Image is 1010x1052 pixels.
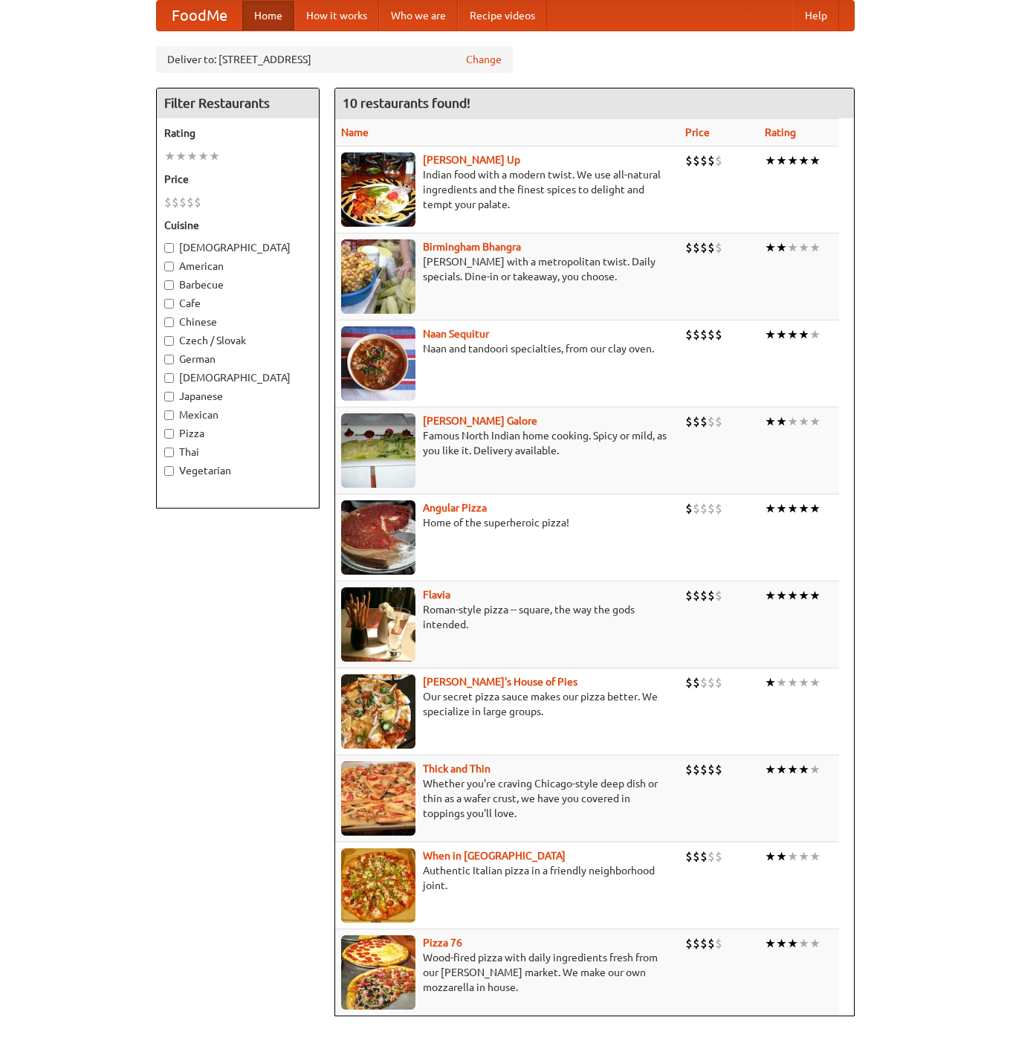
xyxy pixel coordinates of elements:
[187,194,194,210] li: $
[423,241,521,253] a: Birmingham Bhangra
[776,848,787,865] li: ★
[798,935,809,952] li: ★
[700,587,708,604] li: $
[242,1,294,30] a: Home
[423,154,520,166] b: [PERSON_NAME] Up
[798,326,809,343] li: ★
[341,515,674,530] p: Home of the superheroic pizza!
[700,500,708,517] li: $
[164,148,175,164] li: ★
[700,848,708,865] li: $
[685,239,693,256] li: $
[700,674,708,691] li: $
[343,96,470,110] ng-pluralize: 10 restaurants found!
[423,589,450,601] a: Flavia
[164,410,174,420] input: Mexican
[379,1,458,30] a: Who we are
[700,935,708,952] li: $
[787,326,798,343] li: ★
[809,326,820,343] li: ★
[700,152,708,169] li: $
[765,326,776,343] li: ★
[787,935,798,952] li: ★
[423,676,577,688] a: [PERSON_NAME]'s House of Pies
[423,328,489,340] b: Naan Sequitur
[693,848,700,865] li: $
[341,761,415,836] img: thick.jpg
[787,500,798,517] li: ★
[693,935,700,952] li: $
[341,239,415,314] img: bhangra.jpg
[164,126,311,141] h5: Rating
[164,262,174,271] input: American
[685,152,693,169] li: $
[715,935,722,952] li: $
[700,326,708,343] li: $
[341,428,674,458] p: Famous North Indian home cooking. Spicy or mild, as you like it. Delivery available.
[708,239,715,256] li: $
[798,587,809,604] li: ★
[765,239,776,256] li: ★
[787,761,798,778] li: ★
[157,88,319,118] h4: Filter Restaurants
[765,413,776,430] li: ★
[798,848,809,865] li: ★
[715,587,722,604] li: $
[164,392,174,401] input: Japanese
[798,413,809,430] li: ★
[809,674,820,691] li: ★
[164,429,174,439] input: Pizza
[787,152,798,169] li: ★
[776,326,787,343] li: ★
[708,587,715,604] li: $
[294,1,379,30] a: How it works
[164,296,311,311] label: Cafe
[765,152,776,169] li: ★
[198,148,209,164] li: ★
[765,126,796,138] a: Rating
[164,352,311,367] label: German
[164,240,311,255] label: [DEMOGRAPHIC_DATA]
[209,148,220,164] li: ★
[423,502,487,514] a: Angular Pizza
[187,148,198,164] li: ★
[685,413,693,430] li: $
[809,239,820,256] li: ★
[164,445,311,459] label: Thai
[164,336,174,346] input: Czech / Slovak
[164,314,311,329] label: Chinese
[341,152,415,227] img: curryup.jpg
[685,761,693,778] li: $
[715,848,722,865] li: $
[693,674,700,691] li: $
[787,413,798,430] li: ★
[776,500,787,517] li: ★
[693,413,700,430] li: $
[164,243,174,253] input: [DEMOGRAPHIC_DATA]
[341,254,674,284] p: [PERSON_NAME] with a metropolitan twist. Daily specials. Dine-in or takeaway, you choose.
[809,413,820,430] li: ★
[798,239,809,256] li: ★
[708,674,715,691] li: $
[423,415,537,427] a: [PERSON_NAME] Galore
[341,326,415,401] img: naansequitur.jpg
[708,848,715,865] li: $
[776,761,787,778] li: ★
[765,935,776,952] li: ★
[156,46,513,73] div: Deliver to: [STREET_ADDRESS]
[341,126,369,138] a: Name
[175,148,187,164] li: ★
[164,466,174,476] input: Vegetarian
[708,152,715,169] li: $
[700,761,708,778] li: $
[798,500,809,517] li: ★
[693,152,700,169] li: $
[164,172,311,187] h5: Price
[715,500,722,517] li: $
[798,761,809,778] li: ★
[809,587,820,604] li: ★
[164,333,311,348] label: Czech / Slovak
[341,413,415,488] img: currygalore.jpg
